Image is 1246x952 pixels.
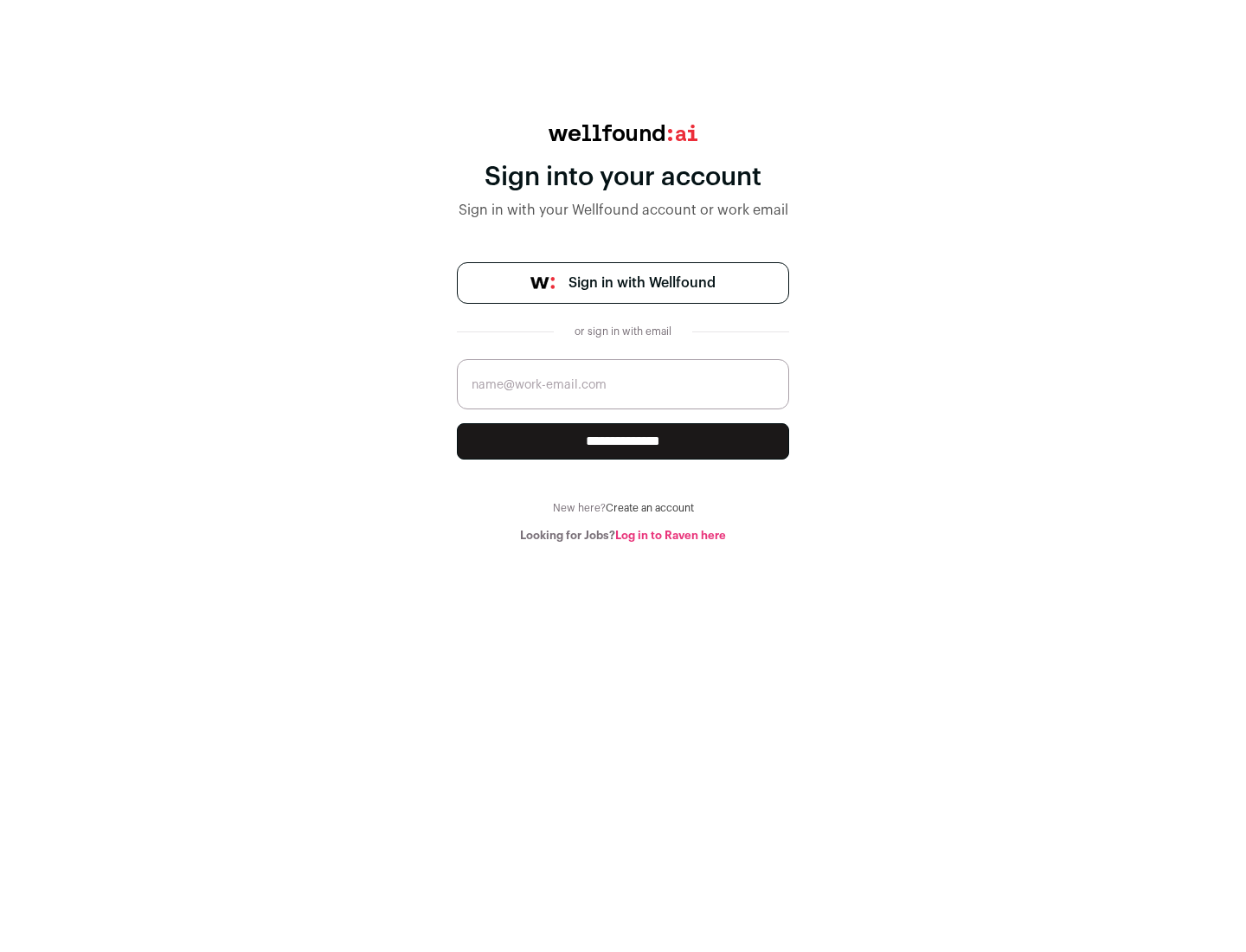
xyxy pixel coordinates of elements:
[457,200,789,221] div: Sign in with your Wellfound account or work email
[457,529,789,543] div: Looking for Jobs?
[457,359,789,409] input: name@work-email.com
[568,325,678,338] div: or sign in with email
[615,530,726,541] a: Log in to Raven here
[457,501,789,515] div: New here?
[457,162,789,193] div: Sign into your account
[606,503,694,513] a: Create an account
[568,273,716,293] span: Sign in with Wellfound
[530,277,555,289] img: wellfound-symbol-flush-black-fb3c872781a75f747ccb3a119075da62bfe97bd399995f84a933054e44a575c4.png
[549,125,697,141] img: wellfound:ai
[457,262,789,304] a: Sign in with Wellfound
